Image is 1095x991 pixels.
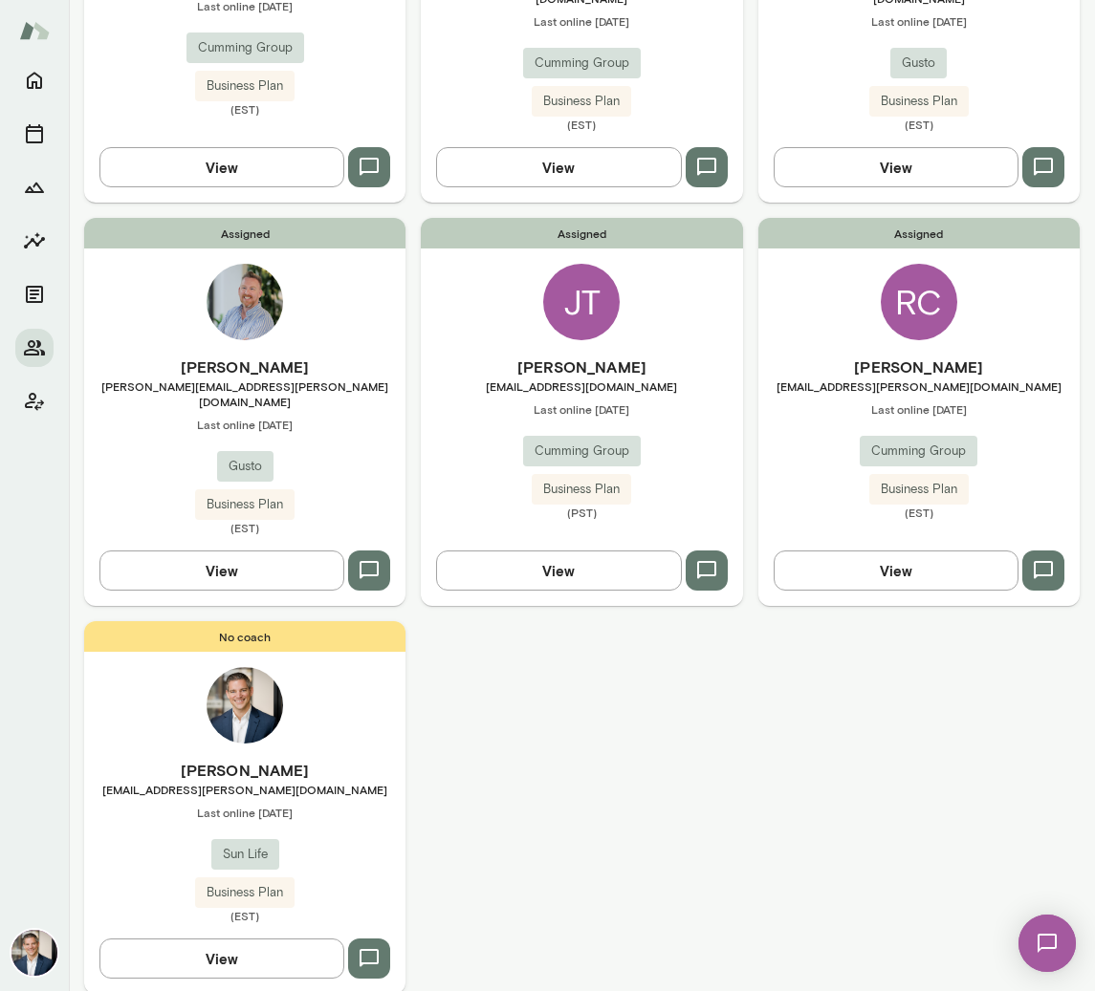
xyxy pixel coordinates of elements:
span: Business Plan [532,92,631,111]
div: JT [543,264,620,340]
span: Sun Life [211,845,279,864]
button: View [436,550,681,591]
span: [EMAIL_ADDRESS][DOMAIN_NAME] [421,378,742,394]
span: Cumming Group [186,38,304,57]
span: (EST) [84,520,405,535]
button: Documents [15,275,54,313]
img: Adrian Robins [207,264,283,340]
span: [EMAIL_ADDRESS][PERSON_NAME][DOMAIN_NAME] [758,378,1080,394]
button: Members [15,329,54,367]
div: RC [881,264,957,340]
span: Gusto [217,457,274,476]
span: Last online [DATE] [758,13,1080,29]
button: View [774,147,1018,187]
span: Cumming Group [860,442,977,461]
span: Last online [DATE] [421,401,742,417]
span: Assigned [84,218,405,248]
button: Sessions [15,115,54,153]
span: Business Plan [195,883,295,902]
span: Assigned [758,218,1080,248]
button: Insights [15,222,54,260]
button: Client app [15,382,54,420]
img: Mento [19,12,50,49]
span: [EMAIL_ADDRESS][PERSON_NAME][DOMAIN_NAME] [84,782,405,797]
img: Mark Zschocke [207,667,283,743]
button: View [436,147,681,187]
span: (EST) [421,117,742,132]
span: (EST) [84,101,405,117]
span: No coach [84,621,405,652]
button: View [99,938,344,979]
button: Home [15,61,54,99]
span: [PERSON_NAME][EMAIL_ADDRESS][PERSON_NAME][DOMAIN_NAME] [84,378,405,409]
span: Business Plan [869,92,969,111]
span: Cumming Group [523,54,641,73]
img: Mark Zschocke [11,930,57,976]
button: Growth Plan [15,168,54,206]
span: Business Plan [532,480,631,499]
button: View [99,147,344,187]
span: (EST) [758,117,1080,132]
span: Business Plan [869,480,969,499]
span: Cumming Group [523,442,641,461]
span: Last online [DATE] [758,401,1080,417]
span: Gusto [890,54,947,73]
span: Last online [DATE] [84,805,405,820]
span: Last online [DATE] [84,417,405,432]
h6: [PERSON_NAME] [421,355,742,378]
span: (EST) [84,908,405,923]
span: (EST) [758,505,1080,520]
span: Last online [DATE] [421,13,742,29]
h6: [PERSON_NAME] [758,355,1080,378]
span: Assigned [421,218,742,248]
button: View [774,550,1018,591]
span: (PST) [421,505,742,520]
button: View [99,550,344,591]
h6: [PERSON_NAME] [84,759,405,782]
h6: [PERSON_NAME] [84,355,405,378]
span: Business Plan [195,76,295,96]
span: Business Plan [195,495,295,514]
